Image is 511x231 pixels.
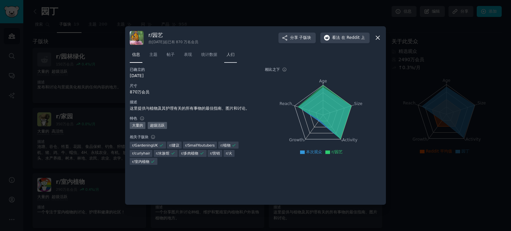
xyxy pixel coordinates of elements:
font: 信息 [132,52,140,57]
tspan: Activity [342,138,358,142]
font: 特色 [130,116,137,120]
font: 园艺 [152,32,163,38]
font: 描述 [130,100,137,104]
font: 这里提供与植物及其护理有关的所有事物的最佳指南、图片和讨论。 [130,106,250,111]
font: r/ [221,143,223,147]
font: GardeningUK [135,143,158,147]
font: r/园艺 [331,150,342,154]
font: r/ [156,151,159,155]
font: 在 Reddit 上 [341,35,365,40]
font: 自[DATE]起 [148,40,168,44]
a: 信息 [130,50,142,63]
tspan: Growth [289,138,304,142]
a: 表现 [182,50,194,63]
a: 统计数据 [199,50,220,63]
font: r/ [148,32,152,38]
a: 主题 [147,50,160,63]
font: 尺寸 [130,84,137,88]
font: r/ [132,143,135,147]
font: 已确立的 [130,67,145,71]
font: 会员 [191,40,198,44]
img: 园艺 [130,31,144,45]
tspan: Reach [279,101,292,106]
font: 营销 [213,151,220,155]
font: 水族馆 [158,151,169,155]
font: [DATE] [130,73,143,78]
font: 本次观众 [306,150,322,154]
font: 统计数据 [201,52,217,57]
font: 多肉植物 [184,151,198,155]
font: 子版块 [299,35,311,40]
a: 帖子 [164,50,177,63]
font: r/ [132,151,135,155]
font: 已有 870 万名 [168,40,191,44]
font: 会员 [141,90,149,94]
font: 室内植物 [135,160,149,164]
font: 主题 [149,52,157,57]
font: 870万 [130,90,141,94]
font: r/ [226,151,229,155]
font: r/ [169,143,172,147]
tspan: Size [354,101,362,106]
font: 表现 [184,52,192,57]
font: 大量的 [132,123,143,127]
font: 人们 [227,52,235,57]
font: 火 [229,151,232,155]
a: 人们 [224,50,237,63]
font: SmallYoutubers [188,143,215,147]
font: r/ [210,151,213,155]
font: r/ [185,143,188,147]
font: 超级活跃 [150,123,165,127]
tspan: Age [319,79,327,83]
font: r/ [132,160,135,164]
font: curlyhair [135,151,150,155]
font: 看法 [332,35,340,40]
font: 帖子 [167,52,175,57]
font: 植物 [223,143,231,147]
font: 分享 [290,35,298,40]
button: 看法在 Reddit 上 [320,33,370,43]
font: 建议 [172,143,179,147]
button: 分享子版块 [278,33,316,43]
font: 相比之下 [265,67,280,71]
font: 相关子版块 [130,135,148,139]
font: r/ [181,151,184,155]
